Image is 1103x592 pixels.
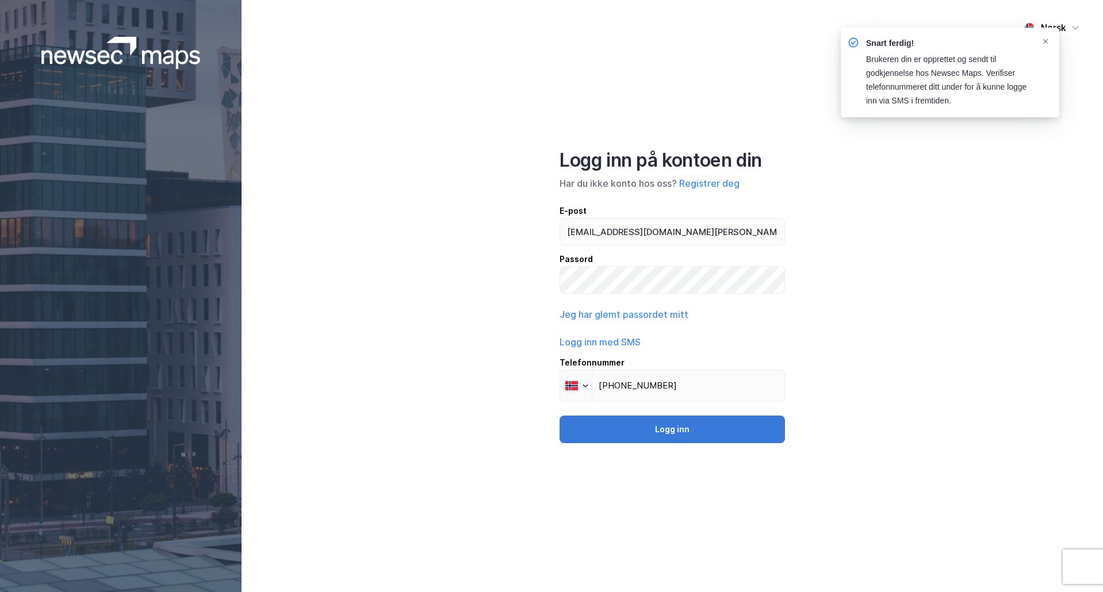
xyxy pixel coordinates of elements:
img: logoWhite.bf58a803f64e89776f2b079ca2356427.svg [41,37,201,69]
div: Kontrollprogram for chat [1045,537,1103,592]
iframe: Chat Widget [1045,537,1103,592]
div: Telefonnummer [560,356,785,370]
button: Logg inn [560,416,785,443]
div: Passord [560,252,785,266]
div: Norway: + 47 [560,370,592,401]
input: Telefonnummer [560,370,785,402]
button: Registrer deg [679,176,740,190]
div: Har du ikke konto hos oss? [560,176,785,190]
div: Snart ferdig! [866,37,1032,51]
button: Jeg har glemt passordet mitt [560,307,688,321]
div: Norsk [1041,21,1066,34]
div: E-post [560,204,785,218]
button: Logg inn med SMS [560,335,641,349]
div: Brukeren din er opprettet og sendt til godkjennelse hos Newsec Maps. Verifiser telefonnummeret di... [866,53,1032,108]
div: Logg inn på kontoen din [560,149,785,172]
